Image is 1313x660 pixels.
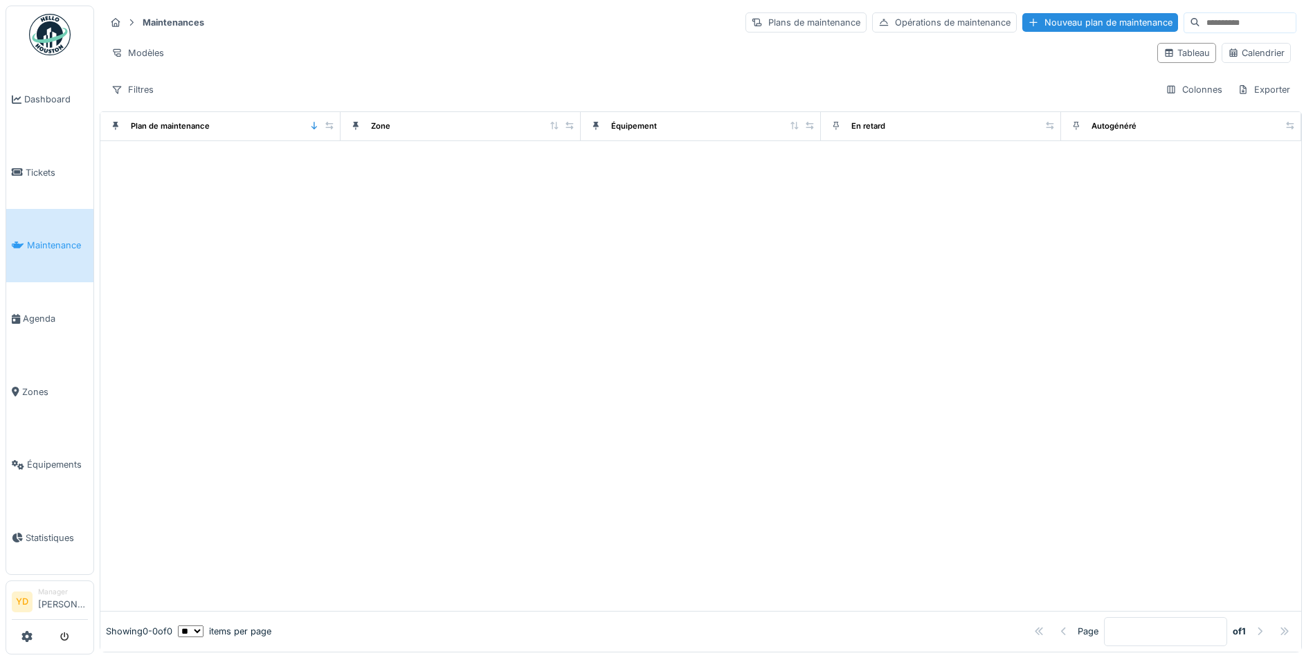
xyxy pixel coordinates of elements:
li: YD [12,592,33,612]
span: Dashboard [24,93,88,106]
span: Agenda [23,312,88,325]
span: Tickets [26,166,88,179]
span: Maintenance [27,239,88,252]
div: Exporter [1231,80,1296,100]
a: Dashboard [6,63,93,136]
li: [PERSON_NAME] [38,587,88,616]
img: Badge_color-CXgf-gQk.svg [29,14,71,55]
strong: Maintenances [137,16,210,29]
a: Tickets [6,136,93,210]
strong: of 1 [1233,625,1246,638]
a: Maintenance [6,209,93,282]
div: Plan de maintenance [131,120,210,132]
div: Colonnes [1159,80,1229,100]
div: Page [1078,625,1098,638]
div: Plans de maintenance [745,12,867,33]
div: En retard [851,120,885,132]
div: Manager [38,587,88,597]
a: Zones [6,355,93,428]
a: YD Manager[PERSON_NAME] [12,587,88,620]
span: Statistiques [26,531,88,544]
span: Équipements [27,458,88,471]
div: Filtres [105,80,160,100]
div: Calendrier [1228,46,1285,59]
a: Équipements [6,428,93,502]
div: Showing 0 - 0 of 0 [106,625,172,638]
div: Tableau [1163,46,1210,59]
a: Statistiques [6,502,93,575]
span: Zones [22,385,88,398]
div: Nouveau plan de maintenance [1022,13,1178,32]
div: items per page [178,625,271,638]
a: Agenda [6,282,93,356]
div: Zone [371,120,390,132]
div: Opérations de maintenance [872,12,1017,33]
div: Équipement [611,120,657,132]
div: Autogénéré [1092,120,1137,132]
div: Modèles [105,43,170,63]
